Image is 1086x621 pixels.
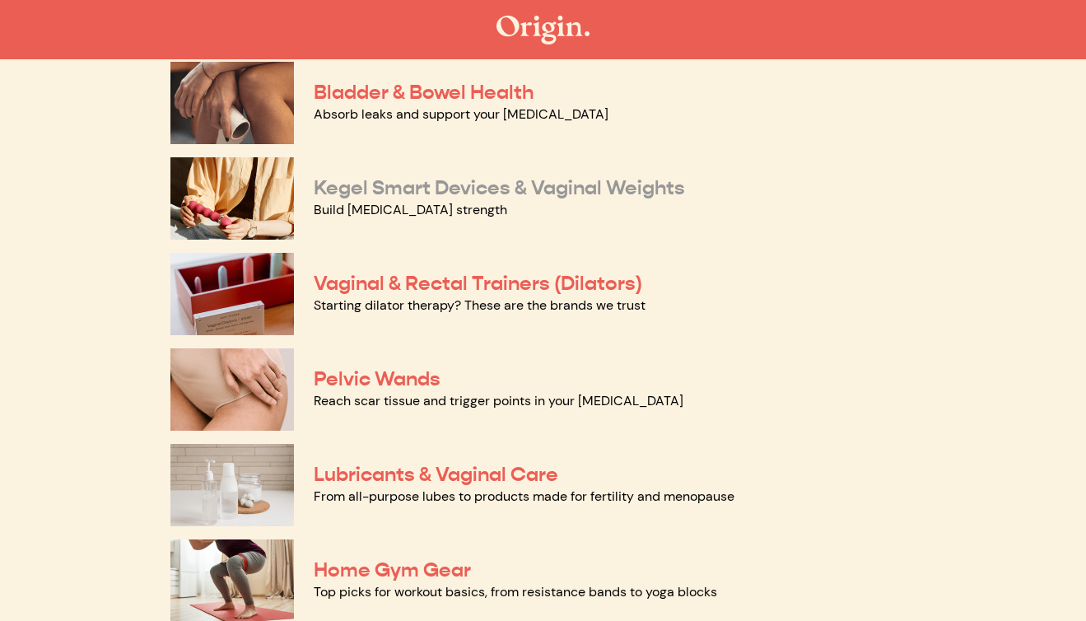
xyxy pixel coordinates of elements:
img: Lubricants & Vaginal Care [170,444,294,526]
a: Home Gym Gear [314,558,471,582]
a: From all-purpose lubes to products made for fertility and menopause [314,488,734,505]
img: Vaginal & Rectal Trainers (Dilators) [170,253,294,335]
img: Pelvic Wands [170,348,294,431]
a: Reach scar tissue and trigger points in your [MEDICAL_DATA] [314,392,683,409]
a: Kegel Smart Devices & Vaginal Weights [314,175,685,200]
img: Kegel Smart Devices & Vaginal Weights [170,157,294,240]
a: Absorb leaks and support your [MEDICAL_DATA] [314,105,608,123]
img: The Origin Shop [496,16,590,44]
a: Lubricants & Vaginal Care [314,462,558,487]
img: Bladder & Bowel Health [170,62,294,144]
a: Bladder & Bowel Health [314,80,534,105]
a: Pelvic Wands [314,367,440,391]
a: Vaginal & Rectal Trainers (Dilators) [314,271,642,296]
a: Build [MEDICAL_DATA] strength [314,201,507,218]
a: Starting dilator therapy? These are the brands we trust [314,296,646,314]
a: Top picks for workout basics, from resistance bands to yoga blocks [314,583,717,600]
